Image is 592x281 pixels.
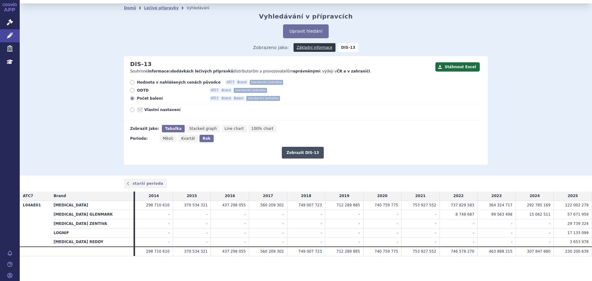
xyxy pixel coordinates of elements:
span: 122 002 279 [565,203,589,207]
span: 753 927 552 [413,203,436,207]
span: - [511,221,512,226]
span: Brand [220,96,232,101]
span: Vlastní nastavení [144,107,212,112]
span: 100% chart [251,126,273,131]
span: 8 748 687 [455,212,474,217]
td: 2015 [173,192,211,200]
span: - [321,240,322,244]
strong: informace [148,69,169,73]
td: 2022 [439,192,478,200]
a: Domů [124,6,136,10]
span: Počet balení [137,96,205,101]
span: - [397,231,398,235]
span: - [359,240,360,244]
span: - [282,240,284,244]
span: - [321,212,322,217]
span: ODTD [137,88,205,93]
span: Line chart [224,126,244,131]
h2: DIS-13 [130,61,152,68]
span: 29 739 324 [567,221,589,226]
span: Měsíc [163,136,174,141]
span: - [321,231,322,235]
th: [MEDICAL_DATA] GLENMARK [51,210,134,219]
td: 2020 [363,192,401,200]
span: - [435,221,436,226]
span: 560 209 302 [260,249,284,254]
span: 753 927 552 [413,249,436,254]
span: - [359,212,360,217]
strong: oprávněným [293,69,319,73]
th: [MEDICAL_DATA] [51,201,134,210]
td: 2016 [211,192,249,200]
span: ATC7 [210,96,220,101]
span: Kvartál [181,136,195,141]
span: 307 847 680 [527,249,550,254]
span: ATC7 [210,88,220,93]
th: L04AE01 [20,201,51,247]
a: starší perioda [124,179,167,188]
button: Upravit hledání [283,24,328,38]
span: 740 759 775 [375,249,398,254]
span: - [549,221,550,226]
th: [MEDICAL_DATA] REDDY [51,238,134,247]
span: - [511,240,512,244]
span: 463 888 215 [489,249,512,254]
span: 57 671 959 [567,212,589,217]
div: Zobrazit jako: [130,125,159,132]
td: 2021 [401,192,440,200]
span: - [473,231,474,235]
span: - [282,231,284,235]
span: - [168,212,170,217]
span: 370 534 321 [184,203,208,207]
span: - [282,221,284,226]
td: 2025 [554,192,592,200]
span: - [359,221,360,226]
span: - [206,240,208,244]
span: 712 289 885 [336,203,360,207]
span: 17 133 099 [567,231,589,235]
td: 2024 [516,192,554,200]
span: 3 653 978 [570,240,589,244]
span: - [549,240,550,244]
span: 15 062 511 [529,212,551,217]
td: 2019 [325,192,364,200]
button: Stáhnout Excel [435,62,480,72]
span: - [435,231,436,235]
span: 560 209 302 [260,203,284,207]
span: 298 710 610 [146,203,170,207]
span: 746 578 270 [451,249,474,254]
div: Perioda: [130,135,157,142]
span: Brand [54,194,66,198]
strong: ČR a v zahraničí [337,69,370,73]
span: - [245,231,246,235]
span: - [168,231,170,235]
a: Léčivé přípravky [144,6,179,10]
span: - [359,231,360,235]
span: Brand [220,88,232,93]
span: Balení [233,96,245,101]
td: 2018 [287,192,325,200]
li: Vyhledávání [187,3,217,13]
span: Rok [203,136,211,141]
a: Základní informace [294,43,335,52]
span: 298 710 610 [146,249,170,254]
span: - [397,221,398,226]
span: - [206,221,208,226]
span: - [435,212,436,217]
span: 712 289 885 [336,249,360,254]
span: - [511,231,512,235]
h2: Vyhledávání v přípravcích [259,13,353,20]
span: ATC7 [23,194,33,198]
span: - [549,231,550,235]
span: ATC7 [225,80,236,85]
span: - [321,221,322,226]
span: - [282,212,284,217]
span: - [397,240,398,244]
th: [MEDICAL_DATA] ZENTIVA [51,219,134,228]
span: - [473,240,474,244]
span: - [245,221,246,226]
td: 2014 [135,192,173,200]
span: 230 200 639 [565,249,589,254]
span: - [245,212,246,217]
button: Zobrazit DIS-13 [282,147,323,159]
